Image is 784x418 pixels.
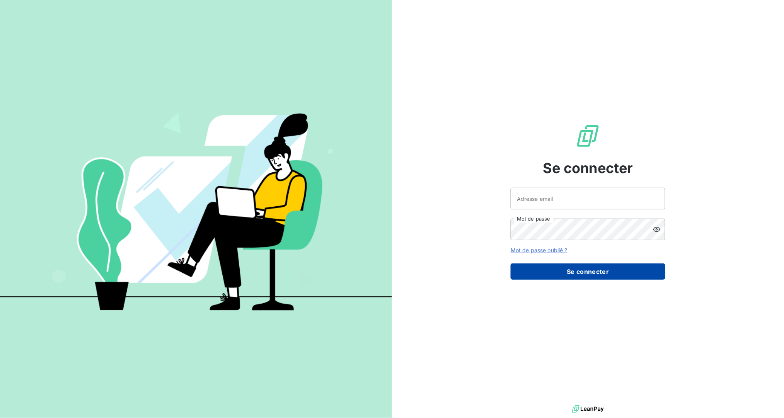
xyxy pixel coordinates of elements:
input: placeholder [511,188,665,209]
img: Logo LeanPay [576,124,600,148]
span: Se connecter [543,158,633,178]
img: logo [572,403,604,415]
a: Mot de passe oublié ? [511,247,568,253]
button: Se connecter [511,263,665,280]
